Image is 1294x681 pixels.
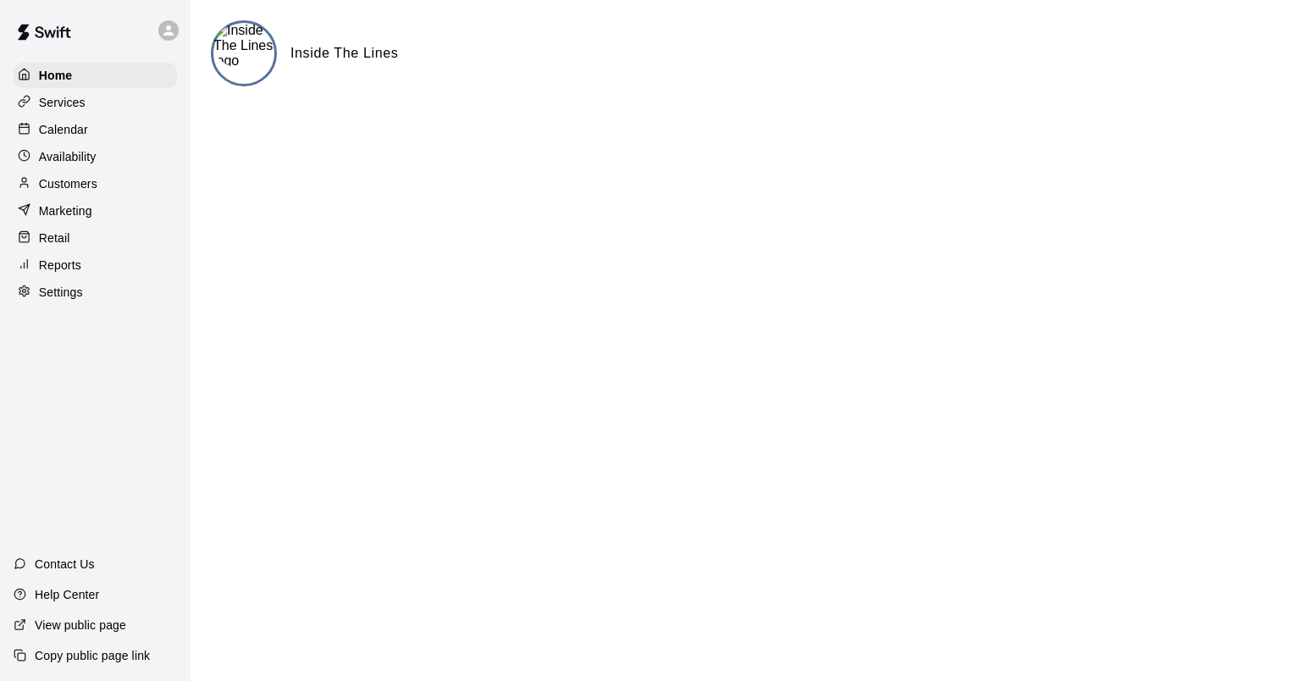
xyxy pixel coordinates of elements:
[35,586,99,603] p: Help Center
[14,198,177,224] a: Marketing
[213,23,274,69] img: Inside The Lines logo
[14,117,177,142] a: Calendar
[39,230,70,246] p: Retail
[35,617,126,634] p: View public page
[39,257,81,274] p: Reports
[14,252,177,278] a: Reports
[14,90,177,115] a: Services
[14,63,177,88] a: Home
[14,280,177,305] a: Settings
[14,225,177,251] a: Retail
[39,175,97,192] p: Customers
[39,121,88,138] p: Calendar
[39,94,86,111] p: Services
[35,556,95,573] p: Contact Us
[14,171,177,197] a: Customers
[39,67,73,84] p: Home
[39,284,83,301] p: Settings
[35,647,150,664] p: Copy public page link
[39,148,97,165] p: Availability
[39,202,92,219] p: Marketing
[14,144,177,169] a: Availability
[290,42,398,64] h6: Inside The Lines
